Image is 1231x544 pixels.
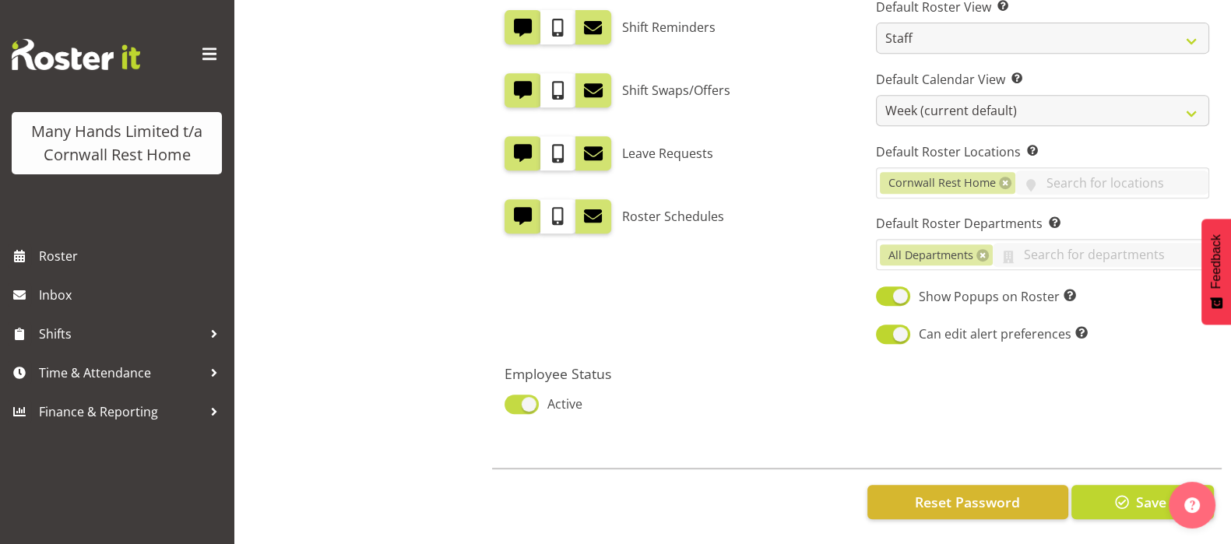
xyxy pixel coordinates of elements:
span: Reset Password [915,492,1020,512]
div: Many Hands Limited t/a Cornwall Rest Home [27,120,206,167]
span: Time & Attendance [39,361,202,384]
label: Default Calendar View [876,70,1209,89]
label: Shift Swaps/Offers [622,73,730,107]
span: Inbox [39,283,226,307]
h5: Employee Status [505,365,847,382]
span: Shifts [39,322,202,346]
label: Default Roster Locations [876,142,1209,161]
span: Active [539,395,582,413]
span: Finance & Reporting [39,400,202,423]
span: Roster [39,244,226,268]
label: Leave Requests [622,136,713,170]
span: Can edit alert preferences [910,325,1088,343]
button: Reset Password [867,485,1068,519]
input: Search for departments [993,243,1208,267]
button: Feedback - Show survey [1201,219,1231,325]
img: help-xxl-2.png [1184,497,1200,513]
input: Search for locations [1015,170,1208,195]
span: Save [1135,492,1166,512]
label: Shift Reminders [622,10,716,44]
button: Save [1071,485,1214,519]
span: Cornwall Rest Home [888,174,996,191]
span: Show Popups on Roster [910,287,1076,306]
label: Default Roster Departments [876,214,1209,233]
span: Feedback [1209,234,1223,289]
label: Roster Schedules [622,199,724,233]
span: All Departments [888,247,973,264]
img: Rosterit website logo [12,39,140,70]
